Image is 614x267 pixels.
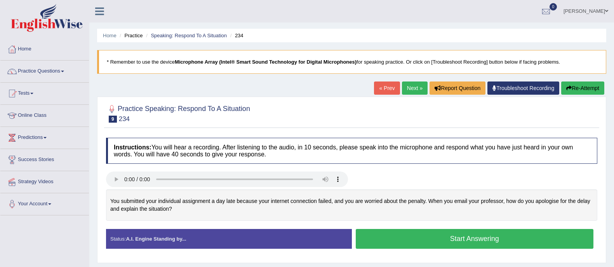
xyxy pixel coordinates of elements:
a: Next » [402,81,428,95]
a: Tests [0,83,89,102]
a: Practice Questions [0,61,89,80]
h4: You will hear a recording. After listening to the audio, in 10 seconds, please speak into the mic... [106,138,597,164]
a: Strategy Videos [0,171,89,191]
a: Online Class [0,105,89,124]
button: Report Question [430,81,485,95]
span: 9 [109,116,117,123]
span: 0 [550,3,557,10]
a: Troubleshoot Recording [487,81,559,95]
li: 234 [228,32,244,39]
a: « Prev [374,81,400,95]
a: Home [0,38,89,58]
a: Predictions [0,127,89,146]
strong: A.I. Engine Standing by... [126,236,186,242]
a: Speaking: Respond To A Situation [151,33,227,38]
div: You submitted your individual assignment a day late because your internet connection failed, and ... [106,189,597,221]
button: Re-Attempt [561,81,604,95]
h2: Practice Speaking: Respond To A Situation [106,103,250,123]
button: Start Answering [356,229,594,249]
b: Microphone Array (Intel® Smart Sound Technology for Digital Microphones) [175,59,357,65]
blockquote: * Remember to use the device for speaking practice. Or click on [Troubleshoot Recording] button b... [97,50,606,74]
li: Practice [118,32,143,39]
small: 234 [119,115,130,123]
a: Your Account [0,193,89,213]
b: Instructions: [114,144,151,151]
div: Status: [106,229,352,249]
a: Success Stories [0,149,89,168]
a: Home [103,33,117,38]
